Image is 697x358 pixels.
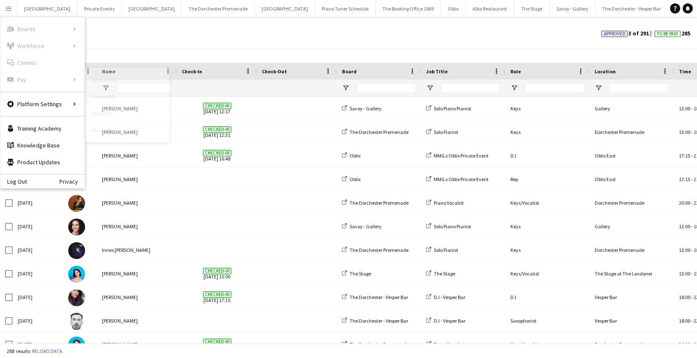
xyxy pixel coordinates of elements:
[85,105,169,122] a: Reports
[97,168,177,191] div: [PERSON_NAME]
[342,176,361,182] a: Oblix
[0,37,85,54] div: Workforce
[97,333,177,356] div: [PERSON_NAME]
[679,294,690,300] span: 18:00
[426,223,471,230] a: Solo Piano Pianist
[182,97,252,120] span: [DATE] 12:17
[426,247,458,253] a: Solo Pianist
[350,176,361,182] span: Oblix
[679,152,690,159] span: 17:15
[601,29,654,37] span: 3 of 291
[505,97,590,120] div: Keys
[514,0,550,17] button: The Stage
[691,152,693,159] span: -
[434,247,458,253] span: Solo Pianist
[350,105,382,112] span: Savoy - Gallery
[77,0,122,17] button: Private Events
[505,238,590,262] div: Keys
[505,168,590,191] div: Rep
[505,120,590,144] div: Keys
[85,122,169,139] a: Invoices
[97,144,177,167] div: [PERSON_NAME]
[691,318,693,324] span: -
[466,0,514,17] button: Alba Restaurant
[203,339,231,345] span: Checked-in
[691,270,693,277] span: -
[203,291,231,298] span: Checked-in
[691,223,693,230] span: -
[97,309,177,332] div: [PERSON_NAME]
[68,242,85,259] img: Innes Yellowlees
[679,270,690,277] span: 13:00
[17,0,77,17] button: [GEOGRAPHIC_DATA]
[510,68,521,75] span: Role
[182,333,252,356] span: [DATE] 19:17
[434,270,455,277] span: The Stage
[426,200,464,206] a: Piano Vocalist
[426,129,458,135] a: Solo Pianist
[97,215,177,238] div: [PERSON_NAME]
[97,262,177,285] div: [PERSON_NAME]
[691,294,693,300] span: -
[85,71,169,88] a: Approvals
[505,309,590,332] div: Saxophonist
[13,309,63,332] div: [DATE]
[434,341,464,347] span: Piano Vocalist
[342,270,371,277] a: The Stage
[505,262,590,285] div: Keys/Vocalist
[0,137,85,154] a: Knowledge Base
[350,223,382,230] span: Savoy - Gallery
[590,215,674,238] div: Gallery
[203,103,231,109] span: Checked-in
[350,129,409,135] span: The Dorchester Promenade
[596,0,668,17] button: The Dorchester - Vesper Bar
[203,150,231,156] span: Checked-in
[590,262,674,285] div: The Stage at The Londoner
[342,105,382,112] a: Savoy - Gallery
[59,178,85,185] a: Privacy
[97,191,177,214] div: [PERSON_NAME]
[342,129,409,135] a: The Dorchester Promenade
[350,318,408,324] span: The Dorchester - Vesper Bar
[526,83,585,93] input: Role Filter Input
[426,105,471,112] a: Solo Piano Pianist
[350,152,361,159] span: Oblix
[68,266,85,283] img: Frances Madden
[505,286,590,309] div: DJ
[68,313,85,330] img: Tom Bennett
[255,0,315,17] button: [GEOGRAPHIC_DATA]
[342,68,357,75] span: Board
[426,176,489,182] a: MMG x Oblix Private Event
[679,341,690,347] span: 20:00
[182,262,252,285] span: [DATE] 13:00
[590,168,674,191] div: Oblix East
[590,286,674,309] div: Vesper Bar
[679,247,690,253] span: 13:00
[426,270,455,277] a: The Stage
[691,200,693,206] span: -
[182,144,252,167] span: [DATE] 16:48
[315,0,376,17] button: Piano Tuner Schedule
[590,120,674,144] div: Dorchester Promenade
[550,0,596,17] button: Savoy - Gallery
[0,71,85,88] div: Pay
[342,247,409,253] a: The Dorchester Promenade
[595,84,602,92] button: Open Filter Menu
[426,68,448,75] span: Job Title
[434,176,489,182] span: MMG x Oblix Private Event
[13,262,63,285] div: [DATE]
[0,21,85,37] div: Boards
[691,176,693,182] span: -
[68,219,85,235] img: Sofia Kirwan-Baez
[357,83,416,93] input: Board Filter Input
[604,31,625,37] span: Approved
[68,195,85,212] img: Andrew Humphries
[679,105,690,112] span: 13:00
[342,318,408,324] a: The Dorchester - Vesper Bar
[376,0,441,17] button: The Booking Office 1869
[342,200,409,206] a: The Dorchester Promenade
[182,0,255,17] button: The Dorchester Promenade
[350,341,409,347] span: The Dorchester Promenade
[30,347,64,356] button: Reload data
[691,105,693,112] span: -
